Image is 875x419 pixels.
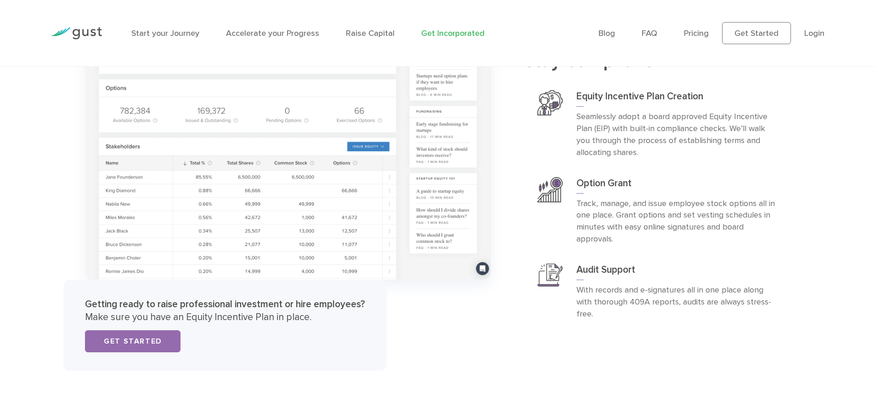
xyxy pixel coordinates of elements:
h3: Option Grant [576,177,777,194]
strong: Getting ready to raise professional investment or hire employees? [85,298,365,310]
a: Start your Journey [131,29,199,38]
a: Raise Capital [346,29,395,38]
p: With records and e-signatures all in one place along with thorough 409A reports, audits are alway... [576,284,777,320]
a: Pricing [684,29,709,38]
a: FAQ [642,29,657,38]
a: Blog [598,29,615,38]
h3: Audit Support [576,264,777,280]
p: Seamlessly adopt a board approved Equity Incentive Plan (EIP) with built-in compliance checks. We... [576,111,777,159]
h2: Issue Stock Options and stay compliant [525,30,790,72]
p: Make sure you have an Equity Incentive Plan in place. [85,298,365,324]
h3: Equity Incentive Plan Creation [576,90,777,107]
a: Login [804,29,824,38]
a: Get Incorporated [421,29,485,38]
p: Track, manage, and issue employee stock options all in one place. Grant options and set vesting s... [576,198,777,246]
img: Equity [537,90,563,115]
a: Get Started [85,330,181,352]
a: Accelerate your Progress [226,29,319,38]
a: Get Started [722,22,791,44]
img: Gust Logo [51,27,102,40]
img: Audit Support [537,264,563,287]
img: Grant [537,177,563,202]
